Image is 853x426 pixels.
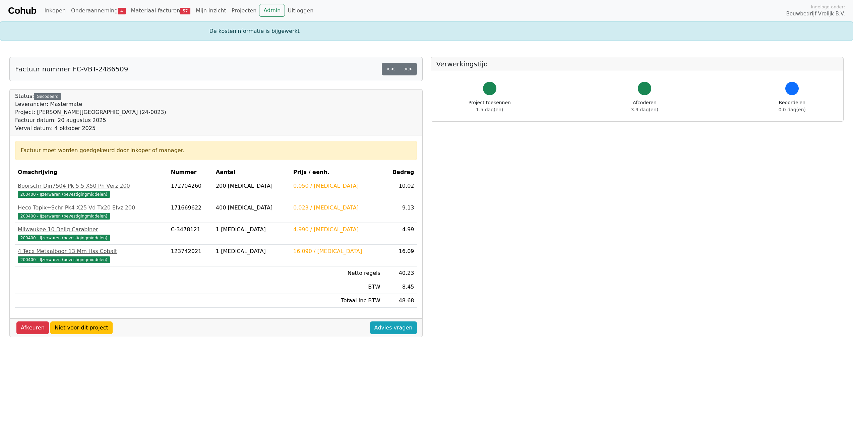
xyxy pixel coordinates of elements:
div: Status: [15,92,166,132]
span: 200400 - IJzerwaren (bevestigingmiddelen) [18,256,110,263]
td: 9.13 [383,201,417,223]
td: 48.68 [383,294,417,308]
a: Inkopen [42,4,68,17]
span: 200400 - IJzerwaren (bevestigingmiddelen) [18,213,110,220]
div: Milwaukee 10 Delig Carabiner [18,226,166,234]
td: Totaal inc BTW [291,294,383,308]
div: Factuur moet worden goedgekeurd door inkoper of manager. [21,146,411,155]
th: Omschrijving [15,166,168,179]
div: Factuur datum: 20 augustus 2025 [15,116,166,124]
td: 4.99 [383,223,417,245]
span: 200400 - IJzerwaren (bevestigingmiddelen) [18,235,110,241]
td: 10.02 [383,179,417,201]
div: 0.023 / [MEDICAL_DATA] [293,204,380,212]
div: 0.050 / [MEDICAL_DATA] [293,182,380,190]
td: BTW [291,280,383,294]
div: Leverancier: Mastermate [15,100,166,108]
a: << [382,63,400,75]
th: Nummer [168,166,213,179]
a: Heco Topix+Schr Pk4 X25 Vd Tx20 Elvz 200200400 - IJzerwaren (bevestigingmiddelen) [18,204,166,220]
div: 200 [MEDICAL_DATA] [216,182,288,190]
td: 123742021 [168,245,213,266]
td: 8.45 [383,280,417,294]
a: Advies vragen [370,321,417,334]
div: 400 [MEDICAL_DATA] [216,204,288,212]
span: 200400 - IJzerwaren (bevestigingmiddelen) [18,191,110,198]
div: Gecodeerd [34,93,61,100]
div: Beoordelen [779,99,806,113]
h5: Factuur nummer FC-VBT-2486509 [15,65,128,73]
a: Uitloggen [285,4,316,17]
a: Milwaukee 10 Delig Carabiner200400 - IJzerwaren (bevestigingmiddelen) [18,226,166,242]
div: Project: [PERSON_NAME][GEOGRAPHIC_DATA] (24-0023) [15,108,166,116]
span: 0.0 dag(en) [779,107,806,112]
span: 4 [118,8,125,14]
a: Cohub [8,3,36,19]
span: 1.5 dag(en) [476,107,503,112]
div: 1 [MEDICAL_DATA] [216,247,288,255]
td: C-3478121 [168,223,213,245]
span: Ingelogd onder: [811,4,845,10]
td: 16.09 [383,245,417,266]
td: 171669622 [168,201,213,223]
div: 1 [MEDICAL_DATA] [216,226,288,234]
a: Mijn inzicht [193,4,229,17]
div: 4.990 / [MEDICAL_DATA] [293,226,380,234]
span: 57 [180,8,190,14]
a: Projecten [229,4,259,17]
td: 172704260 [168,179,213,201]
div: Project toekennen [469,99,511,113]
span: 3.9 dag(en) [631,107,658,112]
div: 16.090 / [MEDICAL_DATA] [293,247,380,255]
td: 40.23 [383,266,417,280]
a: Admin [259,4,285,17]
a: Afkeuren [16,321,49,334]
span: Bouwbedrijf Vrolijk B.V. [786,10,845,18]
div: De kosteninformatie is bijgewerkt [205,27,648,35]
a: Boorschr Din7504 Pk 5,5 X50 Ph Verz 200200400 - IJzerwaren (bevestigingmiddelen) [18,182,166,198]
div: 4 Tecx Metaalboor 13 Mm Hss Cobalt [18,247,166,255]
a: 4 Tecx Metaalboor 13 Mm Hss Cobalt200400 - IJzerwaren (bevestigingmiddelen) [18,247,166,263]
a: Onderaanneming4 [68,4,128,17]
a: Niet voor dit project [50,321,113,334]
a: >> [399,63,417,75]
th: Prijs / eenh. [291,166,383,179]
h5: Verwerkingstijd [436,60,838,68]
th: Bedrag [383,166,417,179]
div: Afcoderen [631,99,658,113]
th: Aantal [213,166,291,179]
div: Verval datum: 4 oktober 2025 [15,124,166,132]
a: Materiaal facturen57 [128,4,193,17]
div: Boorschr Din7504 Pk 5,5 X50 Ph Verz 200 [18,182,166,190]
div: Heco Topix+Schr Pk4 X25 Vd Tx20 Elvz 200 [18,204,166,212]
td: Netto regels [291,266,383,280]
